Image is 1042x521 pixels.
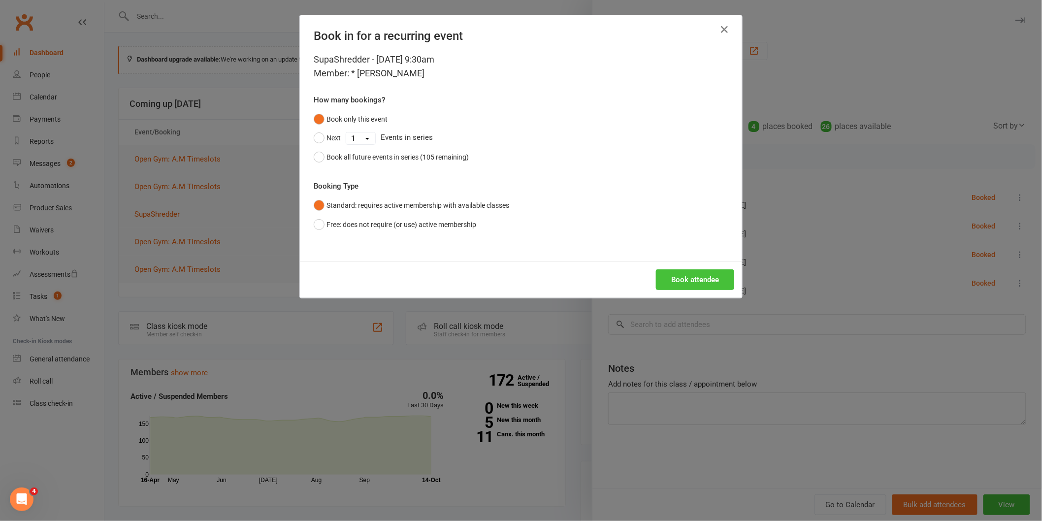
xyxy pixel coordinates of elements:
[314,110,388,129] button: Book only this event
[314,215,476,234] button: Free: does not require (or use) active membership
[314,129,728,147] div: Events in series
[30,488,38,495] span: 4
[656,269,734,290] button: Book attendee
[10,488,33,511] iframe: Intercom live chat
[314,196,509,215] button: Standard: requires active membership with available classes
[314,94,385,106] label: How many bookings?
[314,29,728,43] h4: Book in for a recurring event
[314,53,728,80] div: SupaShredder - [DATE] 9:30am Member: * [PERSON_NAME]
[326,152,469,163] div: Book all future events in series (105 remaining)
[314,148,469,166] button: Book all future events in series (105 remaining)
[716,22,732,37] button: Close
[314,129,341,147] button: Next
[314,180,358,192] label: Booking Type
